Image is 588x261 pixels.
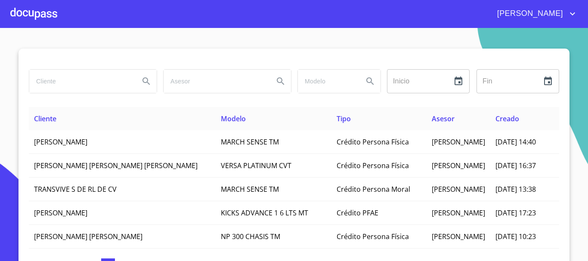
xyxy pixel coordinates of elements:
span: [DATE] 17:23 [495,208,536,218]
span: [DATE] 16:37 [495,161,536,170]
button: Search [136,71,157,92]
span: Modelo [221,114,246,123]
span: Crédito Persona Moral [337,184,410,194]
span: [PERSON_NAME] [432,184,485,194]
span: [PERSON_NAME] [432,161,485,170]
span: MARCH SENSE TM [221,184,279,194]
span: [PERSON_NAME] [432,208,485,218]
span: KICKS ADVANCE 1 6 LTS MT [221,208,308,218]
span: [DATE] 10:23 [495,232,536,241]
span: Crédito Persona Física [337,161,409,170]
span: Cliente [34,114,56,123]
span: Asesor [432,114,455,123]
button: Search [270,71,291,92]
button: account of current user [491,7,578,21]
span: [PERSON_NAME] [34,208,87,218]
span: Tipo [337,114,351,123]
input: search [298,70,356,93]
span: Crédito Persona Física [337,137,409,147]
span: TRANSVIVE S DE RL DE CV [34,184,117,194]
span: [PERSON_NAME] [PERSON_NAME] [34,232,142,241]
span: [DATE] 14:40 [495,137,536,147]
span: [DATE] 13:38 [495,184,536,194]
span: MARCH SENSE TM [221,137,279,147]
span: [PERSON_NAME] [432,137,485,147]
input: search [164,70,267,93]
span: [PERSON_NAME] [34,137,87,147]
span: VERSA PLATINUM CVT [221,161,291,170]
span: [PERSON_NAME] [432,232,485,241]
span: Creado [495,114,519,123]
input: search [29,70,133,93]
span: [PERSON_NAME] [PERSON_NAME] [PERSON_NAME] [34,161,198,170]
span: Crédito Persona Física [337,232,409,241]
button: Search [360,71,381,92]
span: Crédito PFAE [337,208,378,218]
span: [PERSON_NAME] [491,7,567,21]
span: NP 300 CHASIS TM [221,232,280,241]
